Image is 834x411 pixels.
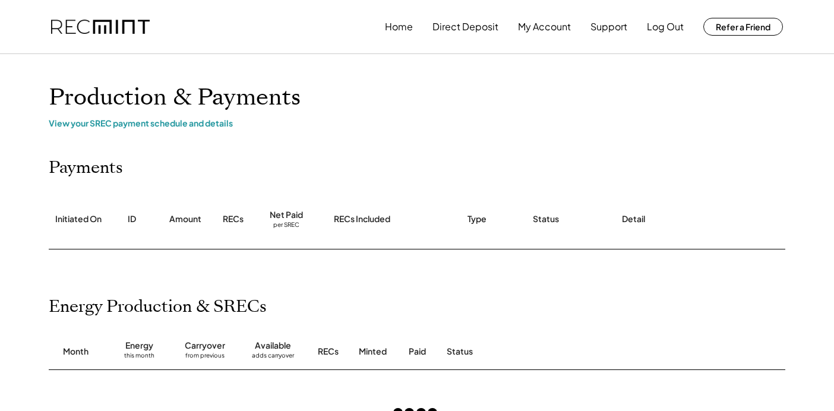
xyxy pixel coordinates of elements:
div: Paid [409,346,426,358]
div: RECs [223,213,244,225]
div: per SREC [273,221,299,230]
img: recmint-logotype%403x.png [51,20,150,34]
div: Amount [169,213,201,225]
div: Month [63,346,89,358]
button: Support [590,15,627,39]
div: Energy [125,340,153,352]
div: RECs Included [334,213,390,225]
div: Type [467,213,486,225]
div: Status [533,213,559,225]
div: Initiated On [55,213,102,225]
h2: Payments [49,158,123,178]
div: Net Paid [270,209,303,221]
div: RECs [318,346,339,358]
div: Detail [622,213,645,225]
div: Carryover [185,340,225,352]
button: Log Out [647,15,684,39]
button: Direct Deposit [432,15,498,39]
div: adds carryover [252,352,294,363]
button: Refer a Friend [703,18,783,36]
div: Minted [359,346,387,358]
div: from previous [185,352,225,363]
div: Available [255,340,291,352]
div: Status [447,346,649,358]
button: My Account [518,15,571,39]
h1: Production & Payments [49,84,785,112]
div: ID [128,213,136,225]
div: this month [124,352,154,363]
button: Home [385,15,413,39]
div: View your SREC payment schedule and details [49,118,785,128]
h2: Energy Production & SRECs [49,297,267,317]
